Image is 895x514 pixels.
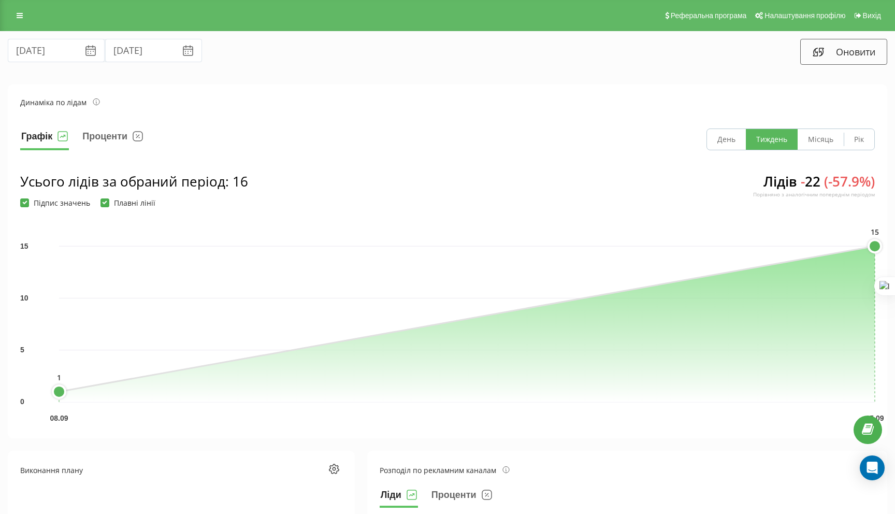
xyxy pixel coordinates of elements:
span: Вихід [863,11,881,20]
span: - [801,172,805,191]
span: Налаштування профілю [764,11,845,20]
text: 15.09 [865,414,884,422]
div: Лідів 22 [753,172,875,207]
div: Виконання плану [20,465,83,476]
button: Проценти [81,128,144,150]
button: Місяць [798,129,844,150]
text: 1 [57,373,61,382]
text: 5 [20,346,24,354]
button: Тиждень [746,129,798,150]
button: Ліди [380,487,418,508]
text: 08.09 [50,414,68,422]
button: Проценти [430,487,493,508]
div: Open Intercom Messenger [860,455,885,480]
div: Розподіл по рекламним каналам [380,465,510,476]
label: Підпис значень [20,198,90,207]
button: Оновити [800,39,887,65]
label: Плавні лінії [100,198,155,207]
text: 0 [20,397,24,406]
button: День [707,129,746,150]
button: Рік [844,129,874,150]
text: 15 [20,242,28,250]
div: Динаміка по лідам [20,97,100,108]
text: 10 [20,294,28,302]
div: Порівняно з аналогічним попереднім періодом [753,191,875,198]
button: Графік [20,128,69,150]
span: Реферальна програма [671,11,747,20]
div: Усього лідів за обраний період : 16 [20,172,248,191]
span: ( - 57.9 %) [824,172,875,191]
text: 15 [871,227,879,237]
